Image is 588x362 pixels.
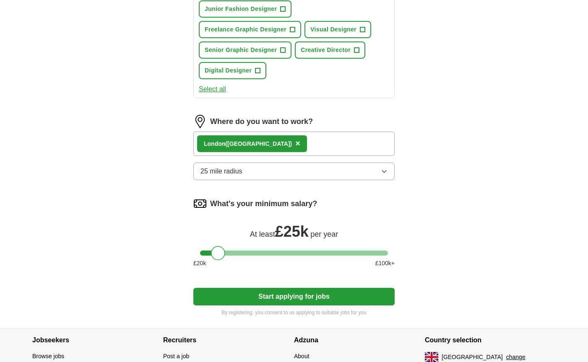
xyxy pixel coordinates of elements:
button: Freelance Graphic Designer [199,21,301,38]
img: salary.png [193,197,207,210]
span: Digital Designer [205,66,252,75]
button: × [295,137,300,150]
button: change [506,353,526,362]
strong: Londo [204,140,222,147]
a: Browse jobs [32,353,64,359]
button: Junior Fashion Designer [199,0,291,18]
span: £ 20 k [193,259,206,268]
a: About [294,353,310,359]
button: Creative Director [295,41,365,59]
span: At least [250,230,275,238]
button: 25 mile radius [193,163,395,180]
h4: Country selection [425,328,556,352]
button: Select all [199,84,226,94]
span: £ 25k [275,223,309,240]
span: £ 100 k+ [375,259,395,268]
span: Visual Designer [310,25,356,34]
p: By registering, you consent to us applying to suitable jobs for you [193,309,395,316]
button: Start applying for jobs [193,288,395,305]
span: [GEOGRAPHIC_DATA] [442,353,503,362]
span: × [295,139,300,148]
label: What's your minimum salary? [210,198,317,209]
button: Senior Graphic Designer [199,41,291,59]
button: Visual Designer [304,21,371,38]
span: Junior Fashion Designer [205,5,277,13]
label: Where do you want to work? [210,116,313,127]
span: ([GEOGRAPHIC_DATA]) [225,140,292,147]
a: Post a job [163,353,189,359]
span: Freelance Graphic Designer [205,25,286,34]
img: UK flag [425,352,438,362]
span: 25 mile radius [200,166,242,176]
div: n [204,140,292,148]
span: Senior Graphic Designer [205,46,277,54]
img: location.png [193,115,207,128]
span: Creative Director [301,46,351,54]
button: Digital Designer [199,62,266,79]
span: per year [310,230,338,238]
